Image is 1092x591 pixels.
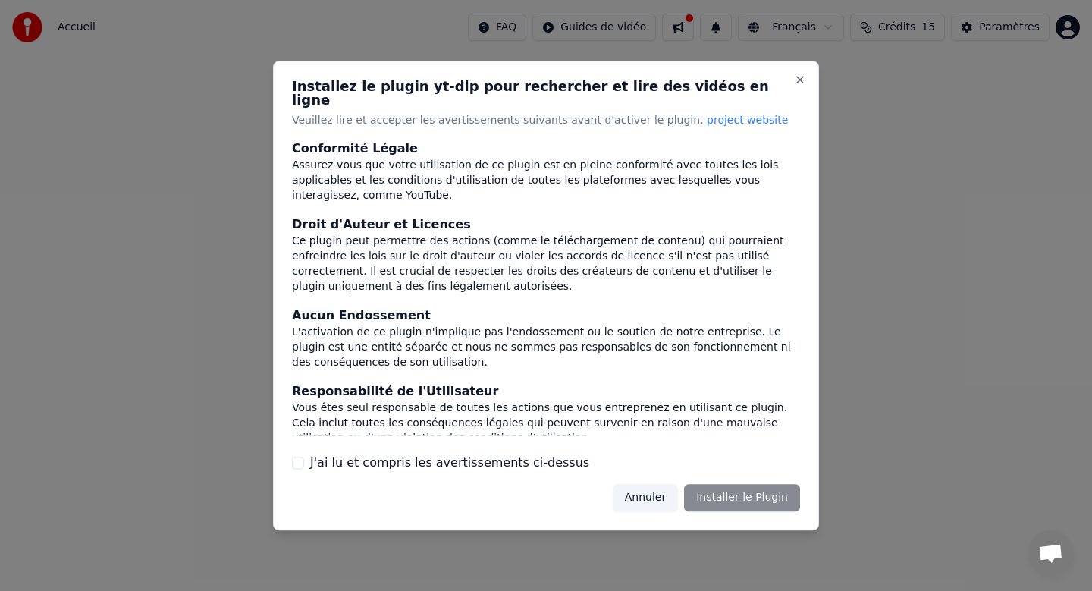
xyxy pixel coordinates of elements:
[292,401,800,447] div: Vous êtes seul responsable de toutes les actions que vous entreprenez en utilisant ce plugin. Cel...
[292,325,800,371] div: L'activation de ce plugin n'implique pas l'endossement ou le soutien de notre entreprise. Le plug...
[292,159,800,204] div: Assurez-vous que votre utilisation de ce plugin est en pleine conformité avec toutes les lois app...
[292,383,800,401] div: Responsabilité de l'Utilisateur
[292,140,800,159] div: Conformité Légale
[292,113,800,128] p: Veuillez lire et accepter les avertissements suivants avant d'activer le plugin.
[292,216,800,234] div: Droit d'Auteur et Licences
[292,80,800,107] h2: Installez le plugin yt-dlp pour rechercher et lire des vidéos en ligne
[613,484,678,511] button: Annuler
[292,234,800,295] div: Ce plugin peut permettre des actions (comme le téléchargement de contenu) qui pourraient enfreind...
[292,307,800,325] div: Aucun Endossement
[310,454,589,472] label: J'ai lu et compris les avertissements ci-dessus
[707,114,788,126] span: project website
